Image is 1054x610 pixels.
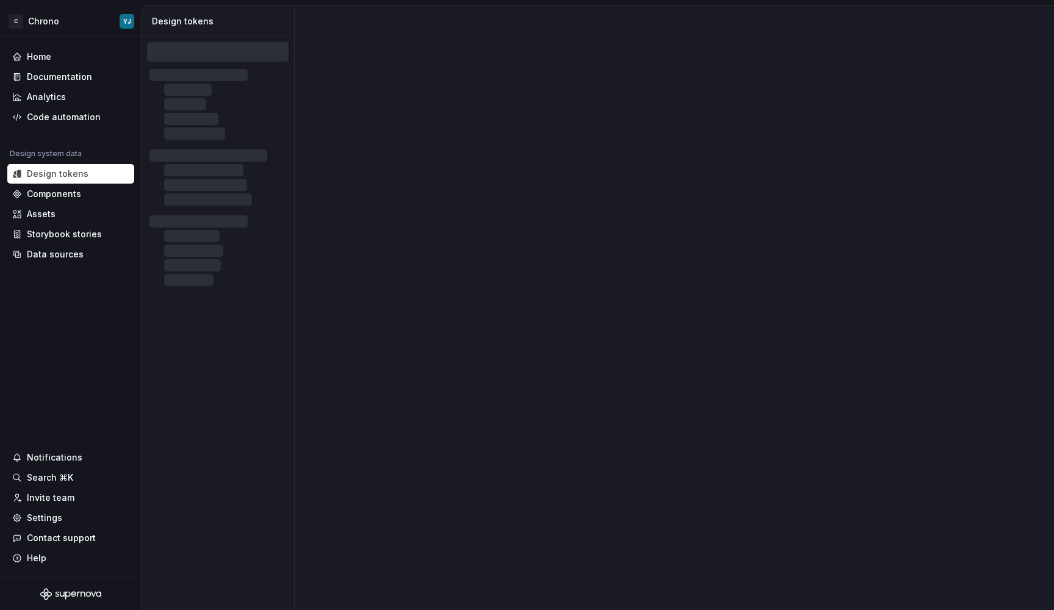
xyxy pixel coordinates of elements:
[27,532,96,544] div: Contact support
[27,552,46,564] div: Help
[152,15,289,27] div: Design tokens
[7,488,134,508] a: Invite team
[27,208,56,220] div: Assets
[28,15,59,27] div: Chrono
[7,204,134,224] a: Assets
[10,149,82,159] div: Design system data
[7,47,134,66] a: Home
[27,111,101,123] div: Code automation
[7,184,134,204] a: Components
[27,91,66,103] div: Analytics
[27,228,102,240] div: Storybook stories
[27,472,73,484] div: Search ⌘K
[27,168,88,180] div: Design tokens
[40,588,101,600] svg: Supernova Logo
[7,548,134,568] button: Help
[2,8,139,34] button: CChronoYJ
[27,51,51,63] div: Home
[7,508,134,528] a: Settings
[27,492,74,504] div: Invite team
[7,245,134,264] a: Data sources
[27,188,81,200] div: Components
[7,448,134,467] button: Notifications
[123,16,131,26] div: YJ
[7,528,134,548] button: Contact support
[9,14,23,29] div: C
[7,224,134,244] a: Storybook stories
[27,451,82,464] div: Notifications
[7,67,134,87] a: Documentation
[7,468,134,487] button: Search ⌘K
[7,87,134,107] a: Analytics
[27,512,62,524] div: Settings
[7,107,134,127] a: Code automation
[27,71,92,83] div: Documentation
[27,248,84,260] div: Data sources
[7,164,134,184] a: Design tokens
